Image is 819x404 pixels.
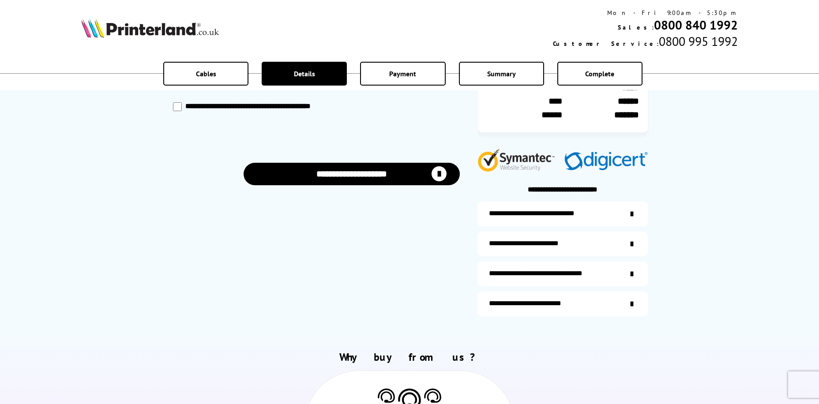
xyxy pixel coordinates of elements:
[553,40,659,48] span: Customer Service:
[618,23,654,31] span: Sales:
[553,9,738,17] div: Mon - Fri 9:00am - 5:30pm
[477,262,648,286] a: additional-cables
[487,69,516,78] span: Summary
[294,69,315,78] span: Details
[389,69,416,78] span: Payment
[81,350,738,364] h2: Why buy from us?
[81,19,219,38] img: Printerland Logo
[585,69,614,78] span: Complete
[477,202,648,226] a: additional-ink
[477,292,648,316] a: secure-website
[659,33,738,49] span: 0800 995 1992
[196,69,216,78] span: Cables
[654,17,738,33] a: 0800 840 1992
[477,232,648,256] a: items-arrive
